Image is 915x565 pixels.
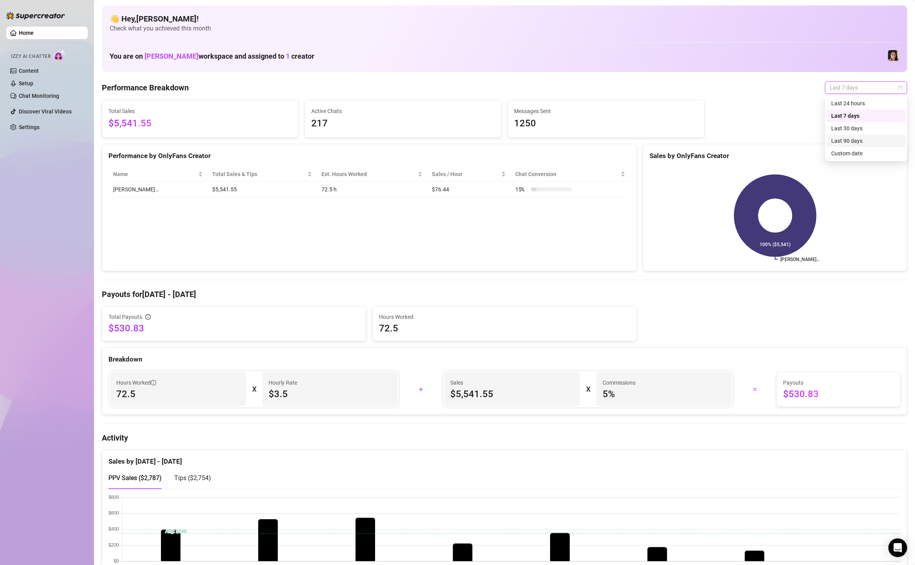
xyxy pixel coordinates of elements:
[738,383,772,396] div: =
[110,52,314,61] h1: You are on workspace and assigned to creator
[650,151,901,161] div: Sales by OnlyFans Creator
[269,378,297,387] article: Hourly Rate
[450,378,574,387] span: Sales
[783,388,894,400] span: $530.83
[404,383,438,396] div: +
[108,116,292,131] span: $5,541.55
[311,116,494,131] span: 217
[321,170,416,178] div: Est. Hours Worked
[427,167,511,182] th: Sales / Hour
[252,383,256,396] div: X
[515,185,528,194] span: 15 %
[603,378,635,387] article: Commissions
[108,167,208,182] th: Name
[432,170,500,178] span: Sales / Hour
[450,388,574,400] span: $5,541.55
[514,107,698,115] span: Messages Sent
[831,99,901,108] div: Last 24 hours
[144,52,199,60] span: [PERSON_NAME]
[780,257,819,262] text: [PERSON_NAME]…
[54,50,66,61] img: AI Chatter
[11,53,51,60] span: Izzy AI Chatter
[19,124,40,130] a: Settings
[108,107,292,115] span: Total Sales
[116,388,240,400] span: 72.5
[108,474,162,482] span: PPV Sales ( $2,787 )
[898,85,903,90] span: calendar
[19,108,72,115] a: Discover Viral Videos
[586,383,590,396] div: X
[831,112,901,120] div: Last 7 days
[511,167,630,182] th: Chat Conversion
[19,68,39,74] a: Content
[783,378,894,387] span: Payouts
[379,322,630,335] span: 72.5
[19,30,34,36] a: Home
[379,313,630,321] span: Hours Worked
[108,354,901,365] div: Breakdown
[603,388,726,400] span: 5 %
[831,124,901,133] div: Last 30 days
[110,13,899,24] h4: 👋 Hey, [PERSON_NAME] !
[19,80,33,86] a: Setup
[427,182,511,197] td: $76.44
[151,380,156,385] span: info-circle
[116,378,156,387] span: Hours Worked
[102,82,189,93] h4: Performance Breakdown
[110,24,899,33] span: Check what you achieved this month
[108,322,359,335] span: $530.83
[514,116,698,131] span: 1250
[108,151,630,161] div: Performance by OnlyFans Creator
[515,170,619,178] span: Chat Conversion
[317,182,427,197] td: 72.5 h
[208,182,317,197] td: $5,541.55
[208,167,317,182] th: Total Sales & Tips
[269,388,392,400] span: $3.5
[831,149,901,158] div: Custom date
[311,107,494,115] span: Active Chats
[286,52,290,60] span: 1
[212,170,306,178] span: Total Sales & Tips
[888,50,899,61] img: Luna
[113,170,197,178] span: Name
[102,432,907,443] h4: Activity
[108,313,142,321] span: Total Payouts
[827,135,906,147] div: Last 90 days
[830,82,902,94] span: Last 7 days
[108,182,208,197] td: [PERSON_NAME]…
[827,122,906,135] div: Last 30 days
[831,137,901,145] div: Last 90 days
[19,93,59,99] a: Chat Monitoring
[145,314,151,320] span: info-circle
[888,538,907,557] div: Open Intercom Messenger
[102,289,907,300] h4: Payouts for [DATE] - [DATE]
[6,12,65,20] img: logo-BBDzfeDw.svg
[174,474,211,482] span: Tips ( $2,754 )
[827,110,906,122] div: Last 7 days
[827,147,906,160] div: Custom date
[108,450,901,467] div: Sales by [DATE] - [DATE]
[827,97,906,110] div: Last 24 hours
